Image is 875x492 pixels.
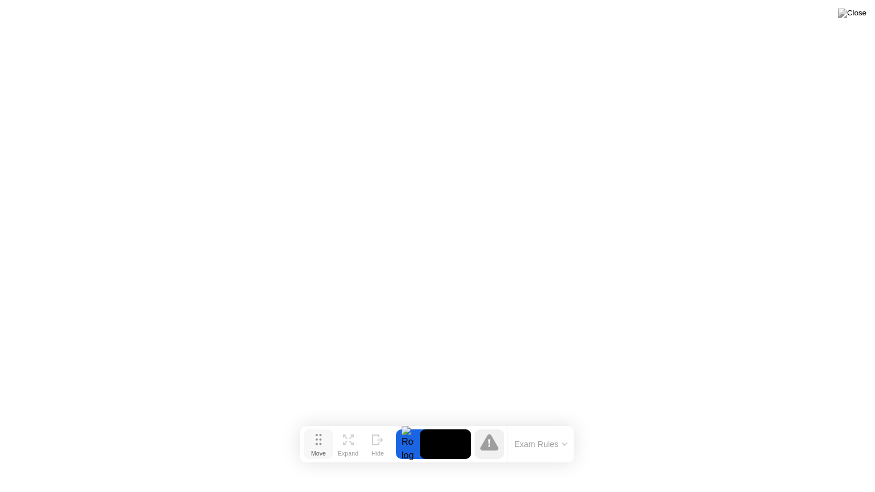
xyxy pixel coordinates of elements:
div: Hide [371,450,384,457]
button: Exam Rules [511,439,571,449]
div: Move [311,450,326,457]
button: Move [304,429,333,459]
button: Hide [363,429,392,459]
button: Expand [333,429,363,459]
div: Expand [338,450,358,457]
